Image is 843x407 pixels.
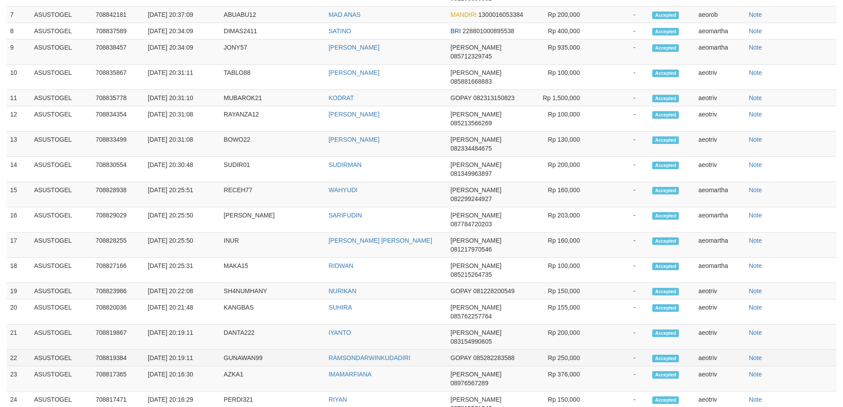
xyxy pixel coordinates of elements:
[593,106,649,132] td: -
[328,111,379,118] a: [PERSON_NAME]
[749,287,762,295] a: Note
[220,39,325,65] td: JONY57
[92,258,144,283] td: 708827166
[328,27,351,35] a: SATINO
[473,94,514,101] span: 082313150823
[328,329,351,336] a: IYANTO
[450,354,471,361] span: GOPAY
[7,258,31,283] td: 18
[695,65,745,90] td: aeotriv
[652,111,679,119] span: Accepted
[527,90,593,106] td: Rp 1,500,000
[527,7,593,23] td: Rp 200,000
[450,371,501,378] span: [PERSON_NAME]
[92,366,144,391] td: 708817365
[593,366,649,391] td: -
[593,350,649,366] td: -
[450,212,501,219] span: [PERSON_NAME]
[7,23,31,39] td: 8
[695,182,745,207] td: aeomartha
[31,182,92,207] td: ASUSTOGEL
[593,283,649,299] td: -
[450,246,492,253] span: 081217970546
[478,11,523,18] span: 1300016053384
[749,186,762,194] a: Note
[450,27,461,35] span: BRI
[220,299,325,325] td: KANGBAS
[450,11,477,18] span: MANDIRI
[450,120,492,127] span: 085213566269
[328,136,379,143] a: [PERSON_NAME]
[695,39,745,65] td: aeomartha
[593,157,649,182] td: -
[328,69,379,76] a: [PERSON_NAME]
[749,11,762,18] a: Note
[7,90,31,106] td: 11
[652,12,679,19] span: Accepted
[593,182,649,207] td: -
[749,27,762,35] a: Note
[749,161,762,168] a: Note
[31,366,92,391] td: ASUSTOGEL
[328,186,358,194] a: WAHYUDI
[652,263,679,270] span: Accepted
[450,262,501,269] span: [PERSON_NAME]
[749,371,762,378] a: Note
[473,287,514,295] span: 081228200549
[220,90,325,106] td: MUBAROK21
[144,258,220,283] td: [DATE] 20:25:31
[31,132,92,157] td: ASUSTOGEL
[593,233,649,258] td: -
[328,287,356,295] a: NURIKAN
[527,325,593,350] td: Rp 200,000
[749,237,762,244] a: Note
[749,329,762,336] a: Note
[328,237,432,244] a: [PERSON_NAME] [PERSON_NAME]
[92,283,144,299] td: 708823986
[220,207,325,233] td: [PERSON_NAME]
[749,396,762,403] a: Note
[92,350,144,366] td: 708819384
[220,258,325,283] td: MAKA15
[220,106,325,132] td: RAYANZA12
[220,132,325,157] td: BOWO22
[7,7,31,23] td: 7
[695,325,745,350] td: aeotriv
[450,396,501,403] span: [PERSON_NAME]
[527,39,593,65] td: Rp 935,000
[220,23,325,39] td: DIMAS2411
[328,44,379,51] a: [PERSON_NAME]
[593,7,649,23] td: -
[695,157,745,182] td: aeotriv
[527,350,593,366] td: Rp 250,000
[92,207,144,233] td: 708829029
[144,132,220,157] td: [DATE] 20:31:08
[144,7,220,23] td: [DATE] 20:37:09
[31,350,92,366] td: ASUSTOGEL
[92,90,144,106] td: 708835778
[652,136,679,144] span: Accepted
[144,350,220,366] td: [DATE] 20:19:11
[593,39,649,65] td: -
[92,182,144,207] td: 708828938
[462,27,514,35] span: 228801000895538
[31,258,92,283] td: ASUSTOGEL
[527,258,593,283] td: Rp 100,000
[220,233,325,258] td: INUR
[144,23,220,39] td: [DATE] 20:34:09
[220,325,325,350] td: DANTA222
[328,262,353,269] a: RIDWAN
[527,207,593,233] td: Rp 203,000
[92,132,144,157] td: 708833499
[31,157,92,182] td: ASUSTOGEL
[144,325,220,350] td: [DATE] 20:19:11
[695,233,745,258] td: aeomartha
[220,350,325,366] td: GUNAWAN99
[31,23,92,39] td: ASUSTOGEL
[328,304,352,311] a: SUHIRA
[749,94,762,101] a: Note
[328,396,347,403] a: RIYAN
[593,207,649,233] td: -
[7,283,31,299] td: 19
[92,23,144,39] td: 708837589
